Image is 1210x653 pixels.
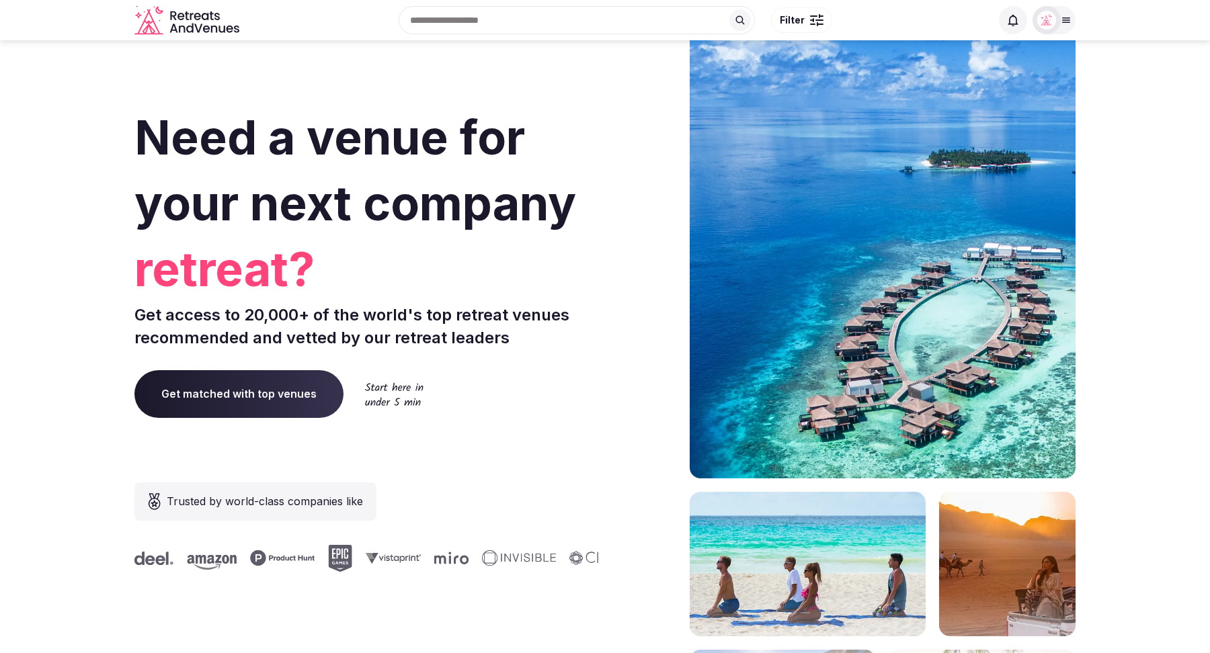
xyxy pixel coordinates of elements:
[134,304,600,349] p: Get access to 20,000+ of the world's top retreat venues recommended and vetted by our retreat lea...
[134,236,600,302] span: retreat?
[328,545,352,572] svg: Epic Games company logo
[1037,11,1056,30] img: Matt Grant Oakes
[167,493,363,509] span: Trusted by world-class companies like
[939,492,1076,636] img: woman sitting in back of truck with camels
[134,370,344,417] a: Get matched with top venues
[365,382,424,406] img: Start here in under 5 min
[134,5,242,36] a: Visit the homepage
[134,5,242,36] svg: Retreats and Venues company logo
[134,109,576,232] span: Need a venue for your next company
[690,492,926,636] img: yoga on tropical beach
[482,550,556,566] svg: Invisible company logo
[366,552,421,564] svg: Vistaprint company logo
[780,13,805,27] span: Filter
[434,552,469,564] svg: Miro company logo
[771,7,832,33] button: Filter
[134,552,173,565] svg: Deel company logo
